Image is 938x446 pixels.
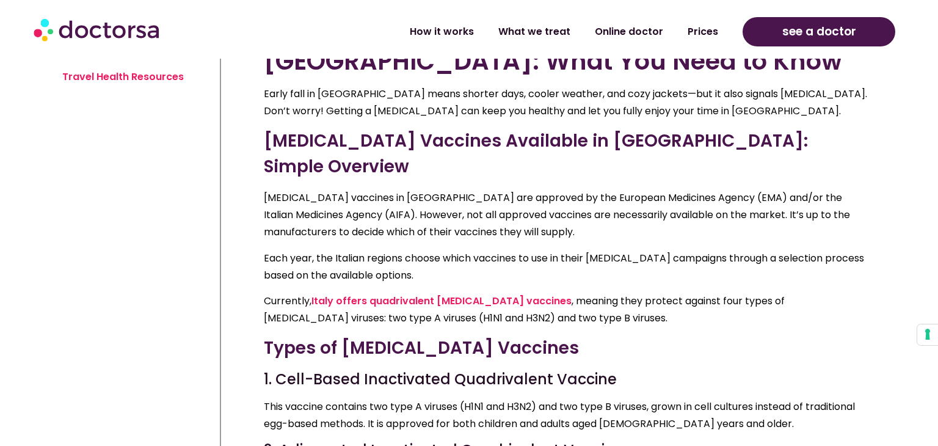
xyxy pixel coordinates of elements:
[675,18,730,46] a: Prices
[264,398,870,433] p: This vaccine contains two type A viruses (H1N1 and H3N2) and two type B viruses, grown in cell cu...
[311,294,572,308] a: Italy offers quadrivalent [MEDICAL_DATA] vaccines
[264,86,870,120] p: Early fall in [GEOGRAPHIC_DATA] means shorter days, cooler weather, and cozy jackets—but it also ...
[917,324,938,345] button: Your consent preferences for tracking technologies
[264,293,870,327] p: Currently, , meaning they protect against four types of [MEDICAL_DATA] viruses: two type A viruse...
[743,17,895,46] a: see a doctor
[264,250,870,284] p: Each year, the Italian regions choose which vaccines to use in their [MEDICAL_DATA] campaigns thr...
[264,128,870,180] h3: [MEDICAL_DATA] Vaccines Available in [GEOGRAPHIC_DATA]: Simple Overview
[264,189,870,241] p: [MEDICAL_DATA] vaccines in [GEOGRAPHIC_DATA] are approved by the European Medicines Agency (EMA) ...
[247,18,730,46] nav: Menu
[264,371,870,389] h4: 1. Cell-Based Inactivated Quadrivalent Vaccine
[398,18,486,46] a: How it works
[264,335,870,361] h3: Types of [MEDICAL_DATA] Vaccines
[782,22,856,42] span: see a doctor
[62,70,184,84] a: Travel Health Resources
[583,18,675,46] a: Online doctor
[264,17,870,76] h2: Getting Your [MEDICAL_DATA] in [GEOGRAPHIC_DATA]: What You Need to Know
[486,18,583,46] a: What we treat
